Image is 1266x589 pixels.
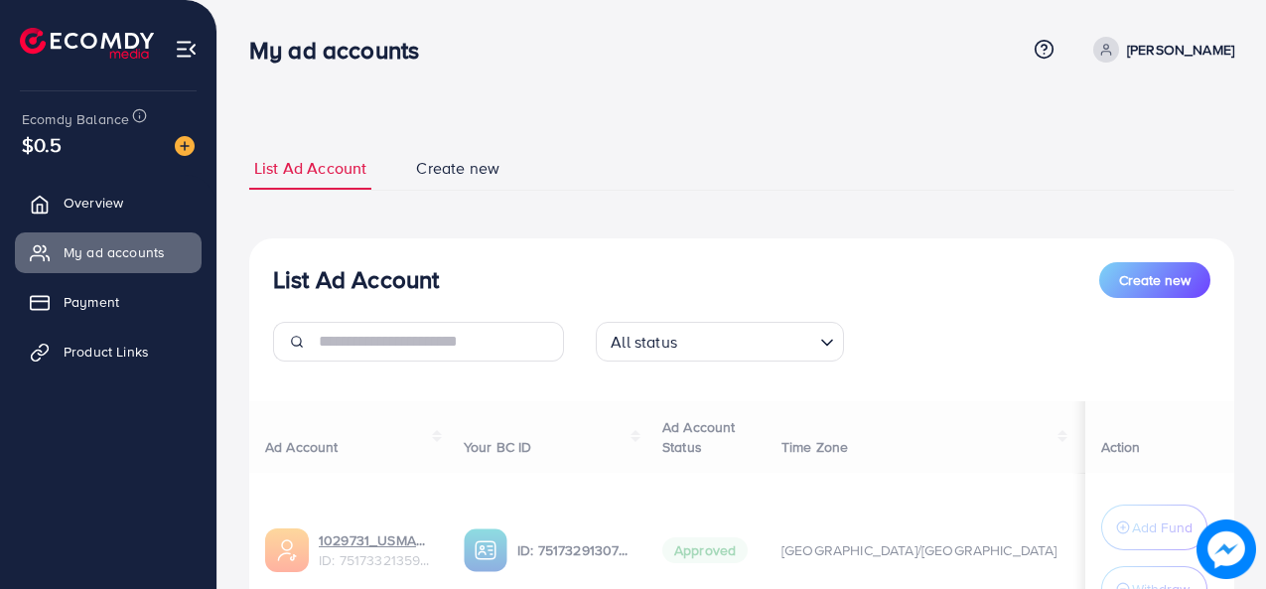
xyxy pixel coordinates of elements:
[1119,270,1191,290] span: Create new
[175,136,195,156] img: image
[64,242,165,262] span: My ad accounts
[273,265,439,294] h3: List Ad Account
[249,36,435,65] h3: My ad accounts
[64,193,123,213] span: Overview
[1085,37,1234,63] a: [PERSON_NAME]
[416,157,499,180] span: Create new
[1099,262,1210,298] button: Create new
[175,38,198,61] img: menu
[254,157,366,180] span: List Ad Account
[15,232,202,272] a: My ad accounts
[20,28,154,59] img: logo
[1127,38,1234,62] p: [PERSON_NAME]
[683,324,812,357] input: Search for option
[22,109,129,129] span: Ecomdy Balance
[596,322,844,362] div: Search for option
[64,342,149,362] span: Product Links
[15,332,202,371] a: Product Links
[64,292,119,312] span: Payment
[15,183,202,222] a: Overview
[22,130,63,159] span: $0.5
[15,282,202,322] a: Payment
[1196,519,1256,579] img: image
[607,328,681,357] span: All status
